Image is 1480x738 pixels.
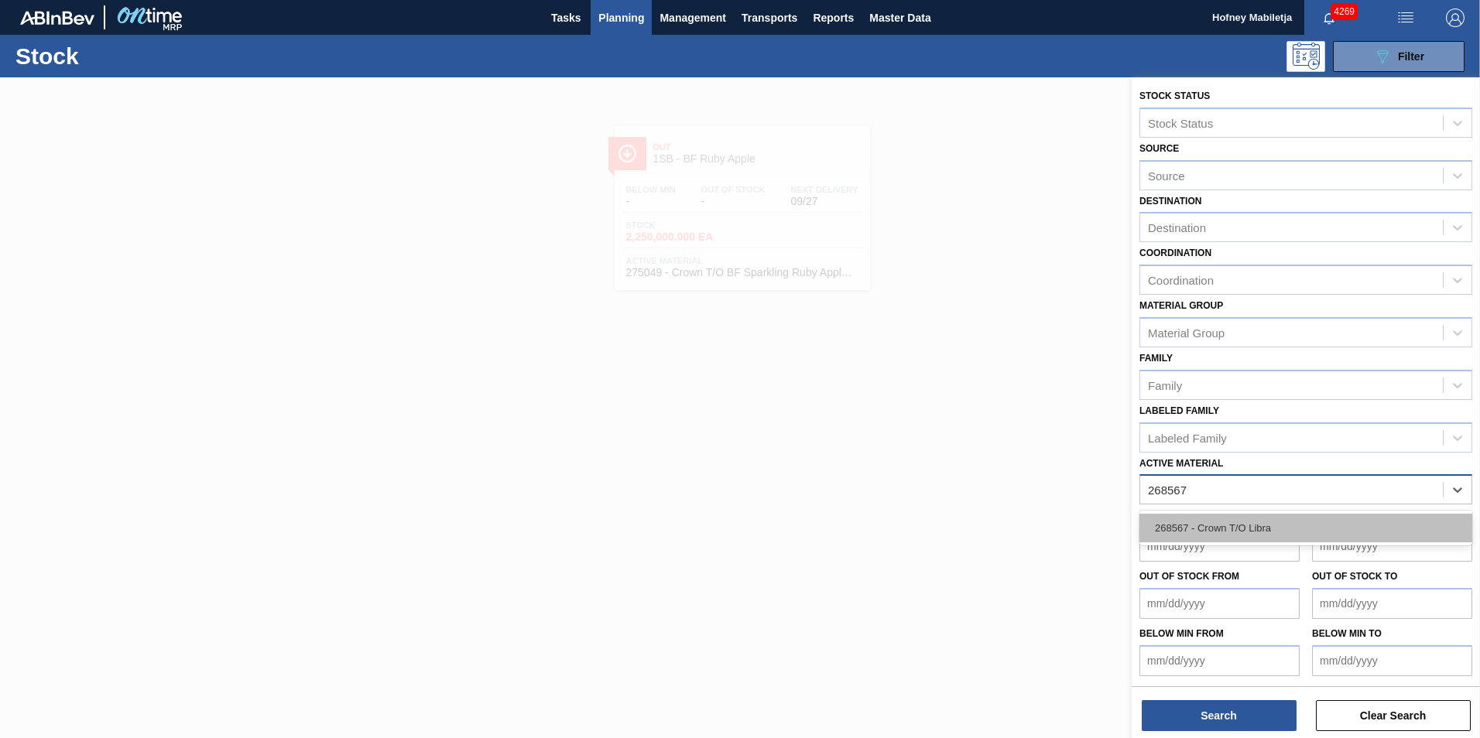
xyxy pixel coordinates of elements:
[1139,571,1239,582] label: Out of Stock from
[549,9,583,27] span: Tasks
[1312,531,1472,562] input: mm/dd/yyyy
[1148,326,1225,339] div: Material Group
[1139,300,1223,311] label: Material Group
[1446,9,1465,27] img: Logout
[1286,41,1325,72] div: Programming: no user selected
[1139,405,1219,416] label: Labeled Family
[1148,274,1214,287] div: Coordination
[1333,41,1465,72] button: Filter
[20,11,94,25] img: TNhmsLtSVTkK8tSr43FrP2fwEKptu5GPRR3wAAAABJRU5ErkJggg==
[1139,645,1300,676] input: mm/dd/yyyy
[1139,248,1211,258] label: Coordination
[1148,221,1206,234] div: Destination
[1148,378,1182,391] div: Family
[1139,143,1179,154] label: Source
[1148,431,1227,444] div: Labeled Family
[1139,353,1173,364] label: Family
[813,9,854,27] span: Reports
[1312,571,1397,582] label: Out of Stock to
[1139,458,1223,469] label: Active Material
[1398,50,1424,63] span: Filter
[1396,9,1415,27] img: userActions
[1139,628,1224,639] label: Below Min from
[1139,91,1210,101] label: Stock Status
[1312,628,1382,639] label: Below Min to
[1148,169,1185,182] div: Source
[1139,514,1472,542] div: 268567 - Crown T/O Libra
[1139,588,1300,619] input: mm/dd/yyyy
[1312,588,1472,619] input: mm/dd/yyyy
[869,9,930,27] span: Master Data
[1304,7,1354,29] button: Notifications
[742,9,797,27] span: Transports
[15,47,247,65] h1: Stock
[1148,116,1213,129] div: Stock Status
[598,9,644,27] span: Planning
[1139,531,1300,562] input: mm/dd/yyyy
[659,9,726,27] span: Management
[1139,196,1201,207] label: Destination
[1331,3,1358,20] span: 4269
[1312,645,1472,676] input: mm/dd/yyyy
